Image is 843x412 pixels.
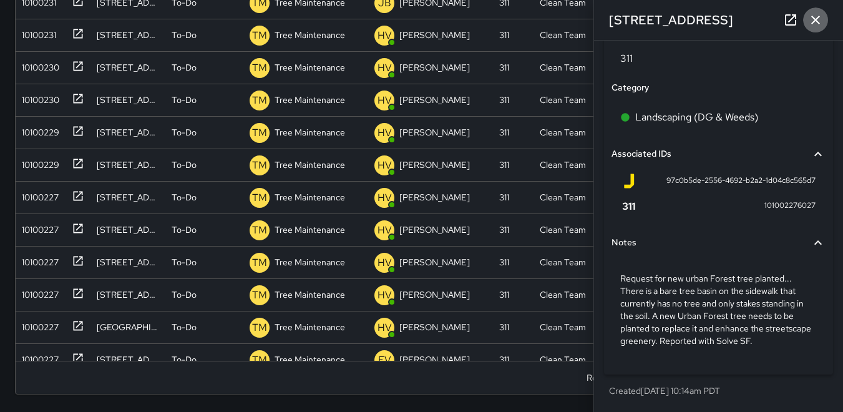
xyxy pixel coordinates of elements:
p: TM [252,255,267,270]
div: Clean Team [540,321,586,333]
p: To-Do [172,191,197,204]
div: 10100230 [17,56,59,74]
p: To-Do [172,256,197,268]
p: HV [378,288,392,303]
p: [PERSON_NAME] [399,191,470,204]
p: TM [252,158,267,173]
div: 10100231 [17,24,56,41]
div: 10100227 [17,186,59,204]
p: To-Do [172,61,197,74]
div: Clean Team [540,159,586,171]
p: TM [252,223,267,238]
p: EV [378,353,391,368]
p: HV [378,320,392,335]
p: To-Do [172,29,197,41]
p: To-Do [172,223,197,236]
p: HV [378,61,392,76]
div: 113 10th Street [97,159,159,171]
div: 10100227 [17,251,59,268]
div: 10100227 [17,218,59,236]
div: 1125 Mission Street [97,256,159,268]
p: [PERSON_NAME] [399,126,470,139]
div: 10100229 [17,154,59,171]
div: 1065 Mission Street [97,61,159,74]
p: [PERSON_NAME] [399,288,470,301]
p: To-Do [172,321,197,333]
div: 10100227 [17,283,59,301]
p: Tree Maintenance [275,29,345,41]
p: TM [252,61,267,76]
div: 10100227 [17,348,59,366]
div: Clean Team [540,223,586,236]
p: TM [252,125,267,140]
div: 1035 Mission Street [97,29,159,41]
p: TM [252,190,267,205]
p: TM [252,28,267,43]
p: HV [378,28,392,43]
div: 311 [499,353,509,366]
div: 531 Jessie Street [97,94,159,106]
p: HV [378,125,392,140]
div: 311 [499,94,509,106]
div: 10100230 [17,89,59,106]
p: Tree Maintenance [275,191,345,204]
p: TM [252,353,267,368]
div: Clean Team [540,29,586,41]
p: To-Do [172,288,197,301]
p: To-Do [172,94,197,106]
div: Clean Team [540,126,586,139]
div: 311 [499,191,509,204]
p: HV [378,158,392,173]
p: HV [378,255,392,270]
div: 10100227 [17,316,59,333]
p: Tree Maintenance [275,126,345,139]
div: Clean Team [540,288,586,301]
div: 539 Minna Street [97,191,159,204]
div: 311 [499,288,509,301]
p: Tree Maintenance [275,223,345,236]
p: Tree Maintenance [275,353,345,366]
p: Rows per page: [587,371,646,384]
p: HV [378,190,392,205]
p: HV [378,223,392,238]
div: Clean Team [540,94,586,106]
p: [PERSON_NAME] [399,61,470,74]
p: HV [378,93,392,108]
div: 1045 Mission Street [97,288,159,301]
p: Tree Maintenance [275,256,345,268]
p: TM [252,288,267,303]
p: Tree Maintenance [275,321,345,333]
p: [PERSON_NAME] [399,321,470,333]
p: [PERSON_NAME] [399,353,470,366]
div: Clean Team [540,353,586,366]
div: 311 [499,61,509,74]
div: Clean Team [540,256,586,268]
p: TM [252,320,267,335]
div: 647a Minna Street [97,321,159,333]
div: 311 [499,321,509,333]
p: Tree Maintenance [275,159,345,171]
p: To-Do [172,126,197,139]
p: To-Do [172,353,197,366]
p: TM [252,93,267,108]
div: 311 [499,223,509,236]
p: [PERSON_NAME] [399,256,470,268]
p: [PERSON_NAME] [399,29,470,41]
p: Tree Maintenance [275,288,345,301]
div: 311 [499,159,509,171]
div: 1345 Mission Street [97,126,159,139]
div: 311 [499,126,509,139]
p: [PERSON_NAME] [399,94,470,106]
div: 311 [499,256,509,268]
p: Tree Maintenance [275,94,345,106]
p: [PERSON_NAME] [399,223,470,236]
div: 311 [499,29,509,41]
p: Tree Maintenance [275,61,345,74]
div: 1131 Mission Street [97,223,159,236]
p: To-Do [172,159,197,171]
div: 1390 Mission Street [97,353,159,366]
div: Clean Team [540,191,586,204]
p: [PERSON_NAME] [399,159,470,171]
div: Clean Team [540,61,586,74]
div: 10100229 [17,121,59,139]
